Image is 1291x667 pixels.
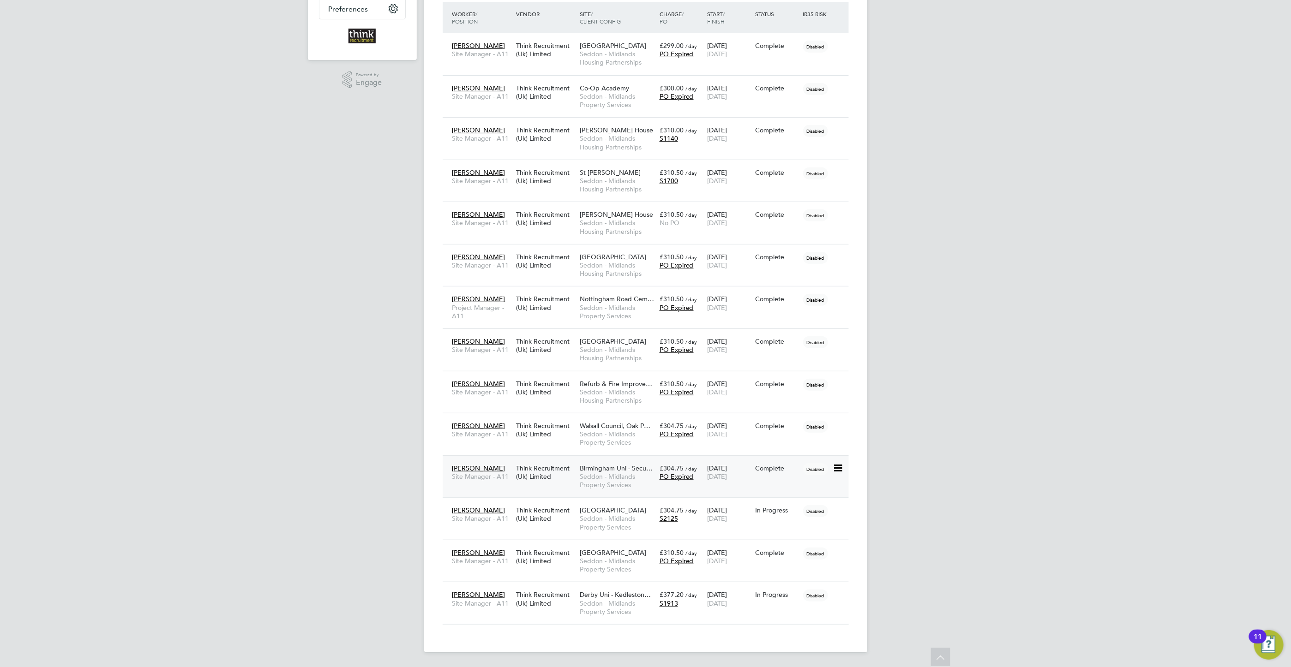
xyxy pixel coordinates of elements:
span: / day [685,85,697,92]
span: Refurb & Fire Improve… [580,380,652,388]
span: [DATE] [707,92,727,101]
span: [DATE] [707,134,727,143]
span: Project Manager - A11 [452,304,511,320]
span: £310.50 [660,168,684,177]
span: Seddon - Midlands Property Services [580,472,655,489]
span: No PO [660,219,679,227]
span: [DATE] [707,219,727,227]
span: Walsall Council, Oak P… [580,422,650,430]
span: Seddon - Midlands Housing Partnerships [580,134,655,151]
a: [PERSON_NAME]Site Manager - A11Think Recruitment (Uk) Limited[GEOGRAPHIC_DATA]Seddon - Midlands P... [450,543,849,551]
div: Complete [755,168,799,177]
div: [DATE] [705,459,753,485]
span: Site Manager - A11 [452,177,511,185]
div: Site [577,6,657,30]
span: Seddon - Midlands Housing Partnerships [580,388,655,405]
span: [DATE] [707,514,727,523]
span: / Client Config [580,10,621,25]
span: [GEOGRAPHIC_DATA] [580,253,646,261]
a: [PERSON_NAME]Site Manager - A11Think Recruitment (Uk) LimitedCo-Op AcademySeddon - Midlands Prope... [450,79,849,87]
a: [PERSON_NAME]Site Manager - A11Think Recruitment (Uk) Limited[GEOGRAPHIC_DATA]Seddon - Midlands P... [450,501,849,509]
span: [PERSON_NAME] [452,84,505,92]
span: Disabled [803,421,828,433]
div: [DATE] [705,121,753,147]
span: Birmingham Uni - Secu… [580,464,653,472]
span: Disabled [803,336,828,348]
a: [PERSON_NAME]Site Manager - A11Think Recruitment (Uk) LimitedSt [PERSON_NAME]Seddon - Midlands Ho... [450,163,849,171]
span: [DATE] [707,388,727,396]
div: Complete [755,464,799,472]
span: Disabled [803,379,828,391]
span: [PERSON_NAME] [452,253,505,261]
div: Think Recruitment (Uk) Limited [514,79,577,105]
span: Co-Op Academy [580,84,629,92]
div: Think Recruitment (Uk) Limited [514,121,577,147]
div: [DATE] [705,37,753,63]
div: [DATE] [705,248,753,274]
div: Worker [450,6,514,30]
div: Complete [755,126,799,134]
div: Think Recruitment (Uk) Limited [514,248,577,274]
a: [PERSON_NAME]Project Manager - A11Think Recruitment (Uk) LimitedNottingham Road Cem…Seddon - Midl... [450,290,849,298]
span: / day [685,338,697,345]
span: [PERSON_NAME] [452,380,505,388]
div: Think Recruitment (Uk) Limited [514,164,577,190]
span: Site Manager - A11 [452,599,511,607]
span: / day [685,423,697,429]
div: Think Recruitment (Uk) Limited [514,290,577,316]
div: Complete [755,84,799,92]
span: / day [685,549,697,556]
div: In Progress [755,590,799,599]
span: Seddon - Midlands Property Services [580,430,655,447]
span: Site Manager - A11 [452,345,511,354]
span: £310.50 [660,253,684,261]
div: [DATE] [705,290,753,316]
span: [PERSON_NAME] [452,464,505,472]
div: Think Recruitment (Uk) Limited [514,206,577,232]
a: [PERSON_NAME]Site Manager - A11Think Recruitment (Uk) LimitedRefurb & Fire Improve…Seddon - Midla... [450,375,849,382]
a: [PERSON_NAME]Site Manager - A11Think Recruitment (Uk) LimitedBirmingham Uni - Secu…Seddon - Midla... [450,459,849,467]
span: £310.50 [660,337,684,345]
span: PO Expired [660,345,694,354]
span: [DATE] [707,557,727,565]
span: £304.75 [660,464,684,472]
span: [PERSON_NAME] House [580,210,653,219]
div: Complete [755,295,799,303]
div: Vendor [514,6,577,22]
span: [PERSON_NAME] [452,210,505,219]
span: [GEOGRAPHIC_DATA] [580,42,646,50]
span: [GEOGRAPHIC_DATA] [580,548,646,557]
span: [PERSON_NAME] [452,295,505,303]
span: S1700 [660,177,678,185]
span: Site Manager - A11 [452,50,511,58]
span: PO Expired [660,557,694,565]
span: Seddon - Midlands Property Services [580,304,655,320]
span: / day [685,211,697,218]
span: [PERSON_NAME] [452,590,505,599]
span: £310.50 [660,295,684,303]
span: PO Expired [660,92,694,101]
span: Seddon - Midlands Housing Partnerships [580,219,655,235]
a: [PERSON_NAME]Site Manager - A11Think Recruitment (Uk) Limited[GEOGRAPHIC_DATA]Seddon - Midlands H... [450,248,849,256]
span: Seddon - Midlands Housing Partnerships [580,261,655,278]
span: Disabled [803,505,828,517]
span: S2125 [660,514,678,523]
div: [DATE] [705,375,753,401]
div: [DATE] [705,206,753,232]
div: Complete [755,548,799,557]
span: / day [685,465,697,472]
span: S1140 [660,134,678,143]
div: Think Recruitment (Uk) Limited [514,37,577,63]
div: In Progress [755,506,799,514]
div: Think Recruitment (Uk) Limited [514,501,577,527]
span: Disabled [803,125,828,137]
span: [DATE] [707,261,727,269]
span: Seddon - Midlands Housing Partnerships [580,177,655,193]
span: Seddon - Midlands Property Services [580,514,655,531]
span: Seddon - Midlands Property Services [580,92,655,109]
a: [PERSON_NAME]Site Manager - A11Think Recruitment (Uk) LimitedDerby Uni - Kedleston…Seddon - Midla... [450,585,849,593]
span: / day [685,127,697,134]
span: Disabled [803,83,828,95]
div: [DATE] [705,417,753,443]
span: Site Manager - A11 [452,261,511,269]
